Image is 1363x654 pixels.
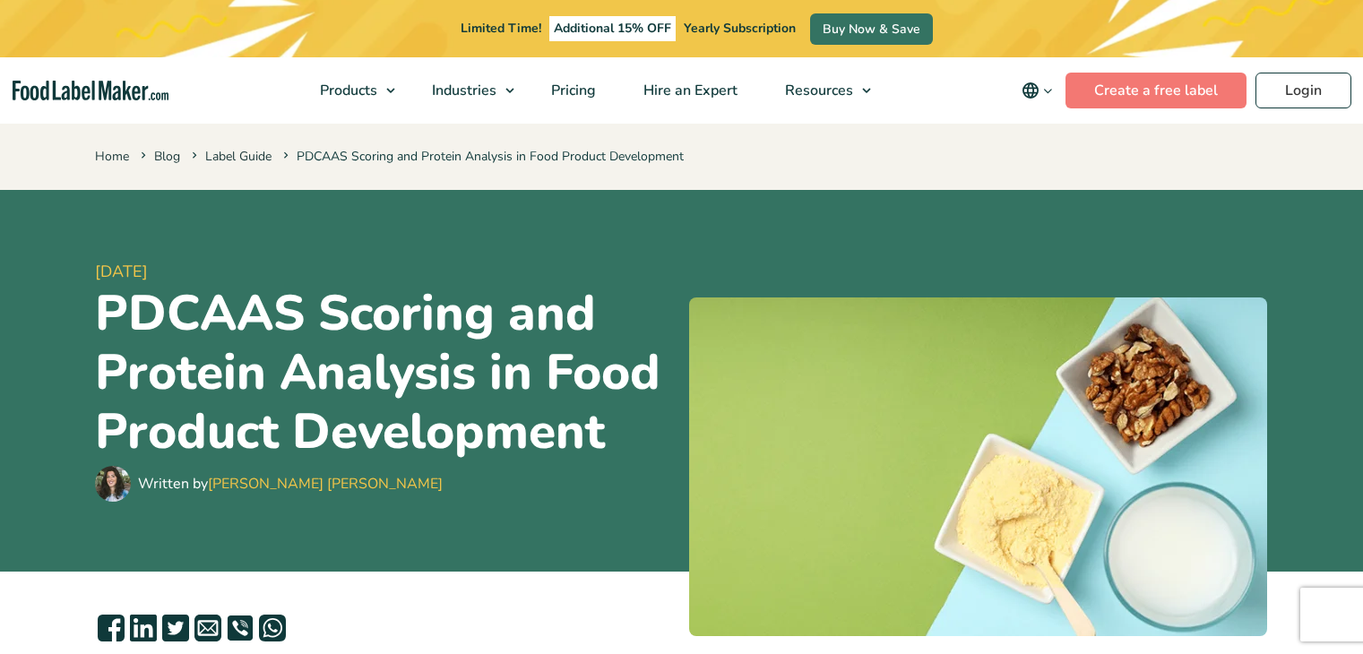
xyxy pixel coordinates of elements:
[95,466,131,502] img: Maria Abi Hanna - Food Label Maker
[297,57,404,124] a: Products
[409,57,523,124] a: Industries
[684,20,796,37] span: Yearly Subscription
[762,57,880,124] a: Resources
[95,148,129,165] a: Home
[280,148,684,165] span: PDCAAS Scoring and Protein Analysis in Food Product Development
[1255,73,1351,108] a: Login
[154,148,180,165] a: Blog
[780,81,855,100] span: Resources
[315,81,379,100] span: Products
[528,57,616,124] a: Pricing
[549,16,676,41] span: Additional 15% OFF
[461,20,541,37] span: Limited Time!
[638,81,739,100] span: Hire an Expert
[810,13,933,45] a: Buy Now & Save
[208,474,443,494] a: [PERSON_NAME] [PERSON_NAME]
[205,148,272,165] a: Label Guide
[95,260,675,284] span: [DATE]
[620,57,757,124] a: Hire an Expert
[95,284,675,461] h1: PDCAAS Scoring and Protein Analysis in Food Product Development
[138,473,443,495] div: Written by
[546,81,598,100] span: Pricing
[427,81,498,100] span: Industries
[1065,73,1247,108] a: Create a free label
